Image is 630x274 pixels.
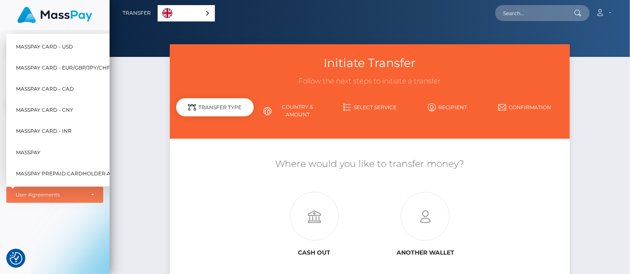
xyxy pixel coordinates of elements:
a: English [158,5,214,21]
img: Revisit consent button [10,252,22,265]
div: Transfer Type [176,98,254,116]
div: Language [158,5,215,21]
a: Country & Amount [254,100,331,122]
button: Consent Preferences [10,252,22,265]
a: Recipient [408,100,486,115]
span: MassPay Card - CAD [16,83,74,94]
span: MassPay Prepaid Cardholder Agreement [16,168,140,179]
a: Transfer [123,4,151,22]
span: MassPay Card - CNY [16,105,73,116]
img: MassPay [17,7,92,23]
h3: Follow the next steps to initiate a transfer [176,76,563,86]
span: MassPay Card - INR [16,126,72,137]
span: MassPay [16,147,40,158]
input: Search... [495,5,574,21]
span: MassPay Card - USD [16,41,73,52]
div: User Agreements [16,191,85,198]
h6: Cash out [265,249,364,256]
h6: Another wallet [376,249,475,256]
button: User Agreements [6,187,103,203]
span: MassPay Card - EUR/GBP/JPY/CHF/AUD [16,62,123,73]
a: Select Service [331,100,409,115]
aside: Language selected: English [158,5,215,21]
a: Confirmation [486,100,563,115]
h5: Where would you like to transfer money? [176,158,563,171]
h3: Initiate Transfer [176,55,563,71]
